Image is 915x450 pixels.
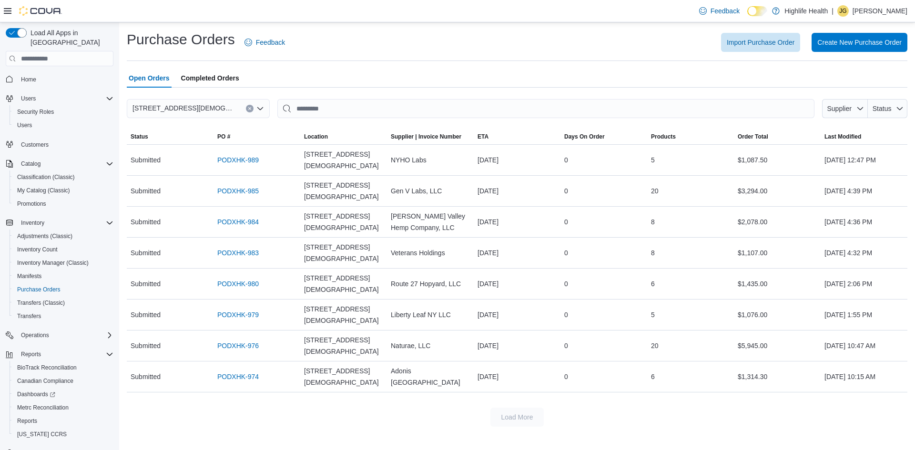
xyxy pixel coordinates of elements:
input: This is a search bar. After typing your query, hit enter to filter the results lower in the page. [277,99,814,118]
span: Metrc Reconciliation [13,402,113,413]
span: JG [839,5,846,17]
button: Adjustments (Classic) [10,230,117,243]
button: Location [300,129,387,144]
button: Last Modified [821,129,907,144]
div: [PERSON_NAME] Valley Hemp Company, LLC [387,207,474,237]
span: Location [304,133,328,140]
span: [STREET_ADDRESS][DEMOGRAPHIC_DATA] [304,180,383,202]
div: Adonis [GEOGRAPHIC_DATA] [387,361,474,392]
button: Purchase Orders [10,283,117,296]
button: Transfers [10,310,117,323]
span: Home [21,76,36,83]
span: Submitted [131,216,161,228]
span: [STREET_ADDRESS][DEMOGRAPHIC_DATA] [304,334,383,357]
span: Load All Apps in [GEOGRAPHIC_DATA] [27,28,113,47]
span: Inventory [21,219,44,227]
span: Adjustments (Classic) [13,230,113,242]
span: Manifests [13,270,113,282]
div: [DATE] 4:36 PM [821,212,907,231]
span: Status [131,133,148,140]
span: [STREET_ADDRESS][DEMOGRAPHIC_DATA] [304,210,383,233]
button: Reports [17,349,45,360]
div: $1,314.30 [734,367,821,386]
span: Operations [17,330,113,341]
span: Classification (Classic) [13,171,113,183]
span: Purchase Orders [13,284,113,295]
span: Last Modified [824,133,861,140]
span: Products [651,133,676,140]
button: Catalog [2,157,117,170]
a: Feedback [695,1,743,20]
button: Clear input [246,105,254,112]
span: Users [13,120,113,131]
span: 6 [651,371,655,382]
a: Purchase Orders [13,284,64,295]
span: Promotions [17,200,46,208]
button: Security Roles [10,105,117,119]
span: Purchase Orders [17,286,61,293]
span: Transfers [17,312,41,320]
span: Reports [21,350,41,358]
button: Home [2,72,117,86]
span: My Catalog (Classic) [17,187,70,194]
h1: Purchase Orders [127,30,235,49]
span: Order Total [738,133,768,140]
span: Canadian Compliance [13,375,113,387]
div: Liberty Leaf NY LLC [387,305,474,324]
span: Adjustments (Classic) [17,232,72,240]
a: Users [13,120,36,131]
div: [DATE] 2:06 PM [821,274,907,293]
a: PODXHK-980 [217,278,259,290]
span: 5 [651,154,655,166]
div: [DATE] 10:47 AM [821,336,907,355]
span: Status [873,105,892,112]
button: Reports [2,348,117,361]
div: [DATE] [474,243,560,262]
div: [DATE] 12:47 PM [821,150,907,170]
img: Cova [19,6,62,16]
p: | [832,5,834,17]
a: Manifests [13,270,45,282]
input: Dark Mode [747,6,767,16]
span: Inventory [17,217,113,229]
div: [DATE] [474,274,560,293]
a: PODXHK-983 [217,247,259,259]
div: [DATE] [474,150,560,170]
button: Import Purchase Order [721,33,800,52]
span: [STREET_ADDRESS][DEMOGRAPHIC_DATA] [132,102,236,114]
span: [STREET_ADDRESS][DEMOGRAPHIC_DATA] [304,303,383,326]
div: Naturae, LLC [387,336,474,355]
p: [PERSON_NAME] [853,5,907,17]
span: PO # [217,133,230,140]
button: Metrc Reconciliation [10,401,117,414]
button: Status [868,99,907,118]
span: Customers [17,139,113,150]
span: Operations [21,331,49,339]
span: 8 [651,216,655,228]
span: Users [21,95,36,102]
div: NYHO Labs [387,150,474,170]
span: Security Roles [17,108,54,116]
div: [DATE] 4:32 PM [821,243,907,262]
span: 0 [564,154,568,166]
button: Promotions [10,197,117,210]
button: Users [10,119,117,132]
span: Catalog [17,158,113,170]
span: [US_STATE] CCRS [17,430,67,438]
span: Manifests [17,272,41,280]
span: Washington CCRS [13,429,113,440]
a: PODXHK-985 [217,185,259,197]
span: 0 [564,247,568,259]
span: 0 [564,340,568,351]
button: Days On Order [560,129,647,144]
span: Submitted [131,340,161,351]
button: Users [17,93,40,104]
span: Open Orders [129,69,170,88]
span: Dashboards [17,390,55,398]
button: Load More [490,408,544,427]
span: ETA [478,133,488,140]
span: Home [17,73,113,85]
span: BioTrack Reconciliation [13,362,113,373]
span: 20 [651,185,659,197]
